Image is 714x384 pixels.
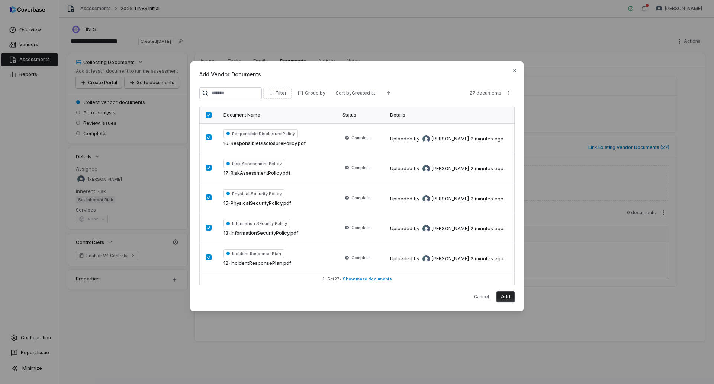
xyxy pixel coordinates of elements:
div: Document Name [223,112,331,118]
img: Melanie Lorent avatar [422,255,430,263]
span: 12-IncidentResponsePlan.pdf [223,260,291,267]
span: Information Security Policy [223,219,290,228]
button: Group by [293,88,330,99]
span: 27 documents [470,90,501,96]
span: Complete [351,255,371,261]
div: by [414,195,469,203]
span: 16-ResponsibleDisclosurePolicy.pdf [223,140,306,147]
div: Status [342,112,378,118]
span: [PERSON_NAME] [431,135,469,143]
div: Uploaded [390,195,504,203]
span: Responsible Disclosure Policy [223,129,298,138]
div: by [414,255,469,263]
div: 2 minutes ago [470,165,504,172]
span: [PERSON_NAME] [431,225,469,232]
div: Uploaded [390,225,504,232]
div: 2 minutes ago [470,195,504,203]
div: by [414,135,469,143]
span: Complete [351,225,371,231]
button: Add [496,291,515,302]
button: Filter [263,88,292,99]
svg: Ascending [386,90,392,96]
img: Melanie Lorent avatar [422,165,430,172]
img: Melanie Lorent avatar [422,195,430,203]
span: Physical Security Policy [223,189,284,198]
span: Incident Response Plan [223,249,284,258]
span: Filter [276,90,287,96]
div: Uploaded [390,135,504,143]
span: 13-InformationSecurityPolicy.pdf [223,229,298,237]
span: 15-PhysicalSecurityPolicy.pdf [223,200,291,207]
span: Risk Assessment Policy [223,159,284,168]
button: Sort byCreated at [331,88,380,99]
span: [PERSON_NAME] [431,165,469,172]
span: Add Vendor Documents [199,70,515,78]
div: Details [390,112,508,118]
span: Complete [351,195,371,201]
span: [PERSON_NAME] [431,195,469,203]
button: Cancel [469,291,493,302]
div: 2 minutes ago [470,135,504,143]
img: Melanie Lorent avatar [422,225,430,232]
span: 17-RiskAssessmentPolicy.pdf [223,169,290,177]
div: Uploaded [390,255,504,263]
div: by [414,165,469,172]
span: Show more documents [343,276,392,282]
button: 1 -5of27• Show more documents [200,273,514,285]
span: [PERSON_NAME] [431,255,469,263]
button: Ascending [381,88,396,99]
div: 2 minutes ago [470,255,504,263]
img: Melanie Lorent avatar [422,135,430,143]
button: More actions [503,88,515,99]
span: Complete [351,165,371,171]
span: Complete [351,135,371,141]
div: 2 minutes ago [470,225,504,232]
div: by [414,225,469,232]
div: Uploaded [390,165,504,172]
